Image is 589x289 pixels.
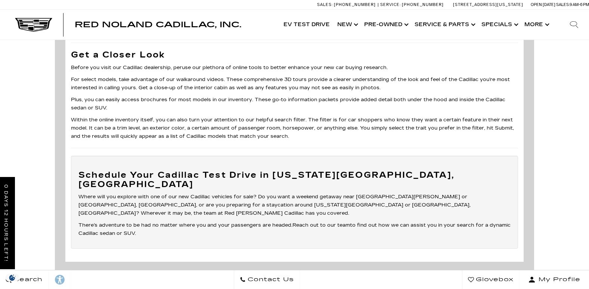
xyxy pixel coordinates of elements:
a: Specials [478,10,521,40]
p: Where will you explore with one of our new Cadillac vehicles for sale? Do you want a weekend geta... [78,193,511,217]
a: Service & Parts [411,10,478,40]
span: Open [DATE] [531,2,555,7]
p: Within the online inventory itself, you can also turn your attention to our helpful search filter... [71,116,518,140]
span: Contact Us [246,274,294,285]
button: More [521,10,552,40]
a: Sales: [PHONE_NUMBER] [317,3,378,7]
strong: Get a Closer Look [71,50,165,60]
span: Red Noland Cadillac, Inc. [75,20,241,29]
img: Cadillac Dark Logo with Cadillac White Text [15,18,52,32]
a: Glovebox [462,270,520,289]
span: My Profile [536,274,580,285]
button: Open user profile menu [520,270,589,289]
p: Before you visit our Cadillac dealership, peruse our plethora of online tools to better enhance y... [71,63,518,72]
a: Pre-Owned [360,10,411,40]
span: [PHONE_NUMBER] [402,2,444,7]
p: For select models, take advantage of our walkaround videos. These comprehensive 3D tours provide ... [71,75,518,92]
span: Glovebox [474,274,514,285]
a: EV Test Drive [280,10,334,40]
a: New [334,10,360,40]
span: Sales: [317,2,333,7]
p: There’s adventure to be had no matter where you and your passengers are headed. to find out how w... [78,221,511,237]
a: Red Noland Cadillac, Inc. [75,21,241,28]
span: 9 AM-6 PM [570,2,589,7]
section: Click to Open Cookie Consent Modal [4,274,21,282]
p: Plus, you can easily access brochures for most models in our inventory. These go-to information p... [71,96,518,112]
span: Sales: [556,2,570,7]
span: Search [12,274,43,285]
a: Reach out to our team [292,222,350,228]
a: [STREET_ADDRESS][US_STATE] [453,2,523,7]
a: Contact Us [234,270,300,289]
span: [PHONE_NUMBER] [334,2,376,7]
img: Opt-Out Icon [4,274,21,282]
a: Service: [PHONE_NUMBER] [378,3,446,7]
span: Service: [380,2,401,7]
strong: Schedule Your Cadillac Test Drive in [US_STATE][GEOGRAPHIC_DATA], [GEOGRAPHIC_DATA] [78,170,455,189]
